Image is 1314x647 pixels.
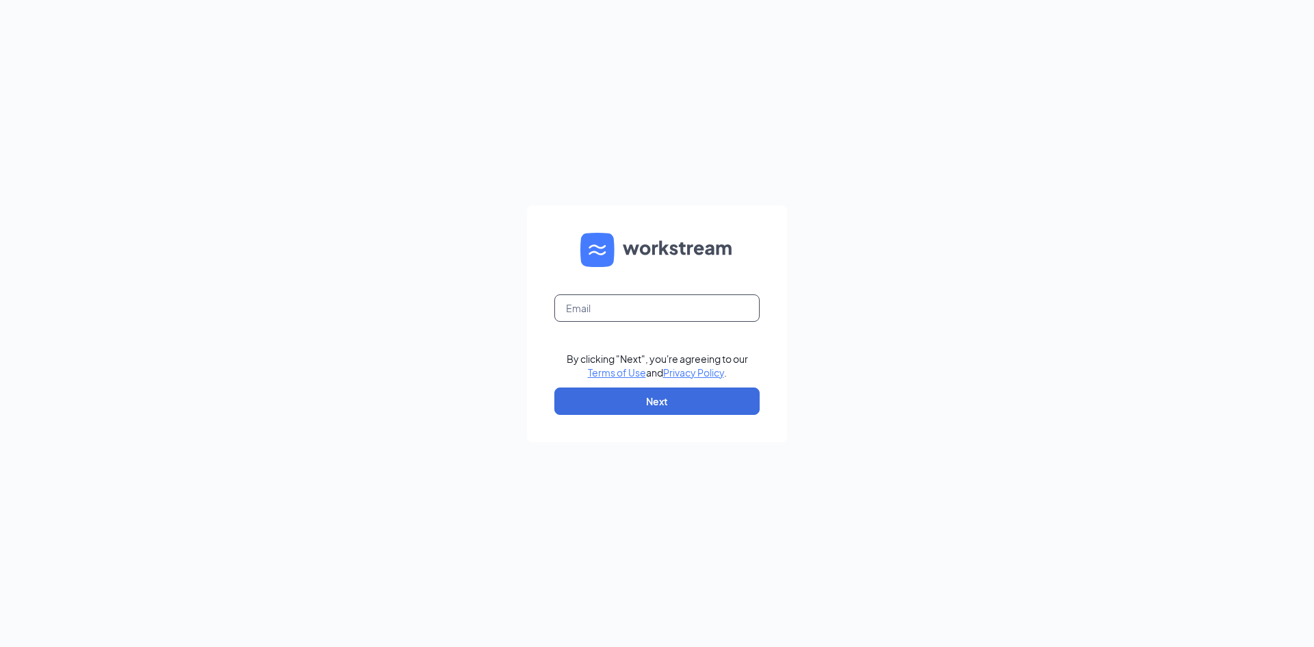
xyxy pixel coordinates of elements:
[588,366,646,379] a: Terms of Use
[580,233,734,267] img: WS logo and Workstream text
[567,352,748,379] div: By clicking "Next", you're agreeing to our and .
[663,366,724,379] a: Privacy Policy
[554,388,760,415] button: Next
[554,294,760,322] input: Email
